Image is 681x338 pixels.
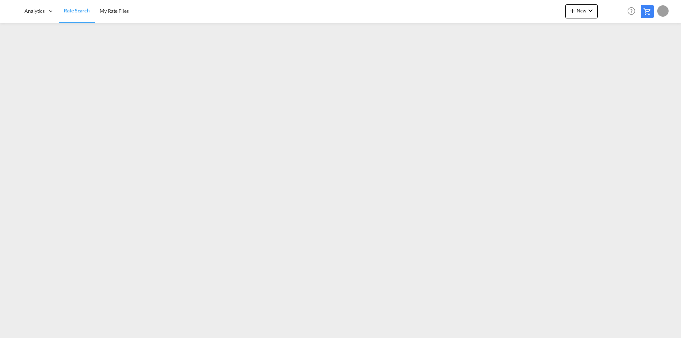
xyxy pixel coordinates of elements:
div: Help [625,5,641,18]
span: Help [625,5,637,17]
md-icon: icon-chevron-down [586,6,595,15]
span: Analytics [24,7,45,15]
md-icon: icon-plus 400-fg [568,6,577,15]
span: New [568,8,595,13]
span: Rate Search [64,7,90,13]
span: My Rate Files [100,8,129,14]
button: icon-plus 400-fgNewicon-chevron-down [565,4,598,18]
